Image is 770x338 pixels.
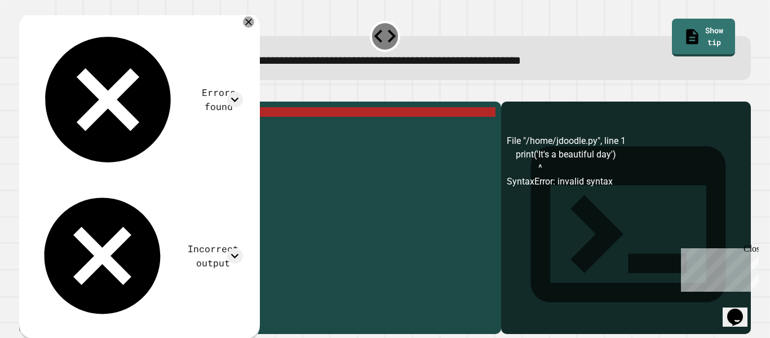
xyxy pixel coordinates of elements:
iframe: To enrich screen reader interactions, please activate Accessibility in Grammarly extension settings [676,244,759,292]
div: Incorrect output [183,242,243,270]
div: File "/home/jdoodle.py", line 1 print('It's a beautiful day') ^ SyntaxError: invalid syntax [507,134,745,334]
a: Show tip [672,19,735,56]
div: Errors found [194,86,243,113]
iframe: To enrich screen reader interactions, please activate Accessibility in Grammarly extension settings [723,293,759,327]
div: Chat with us now!Close [5,5,78,72]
